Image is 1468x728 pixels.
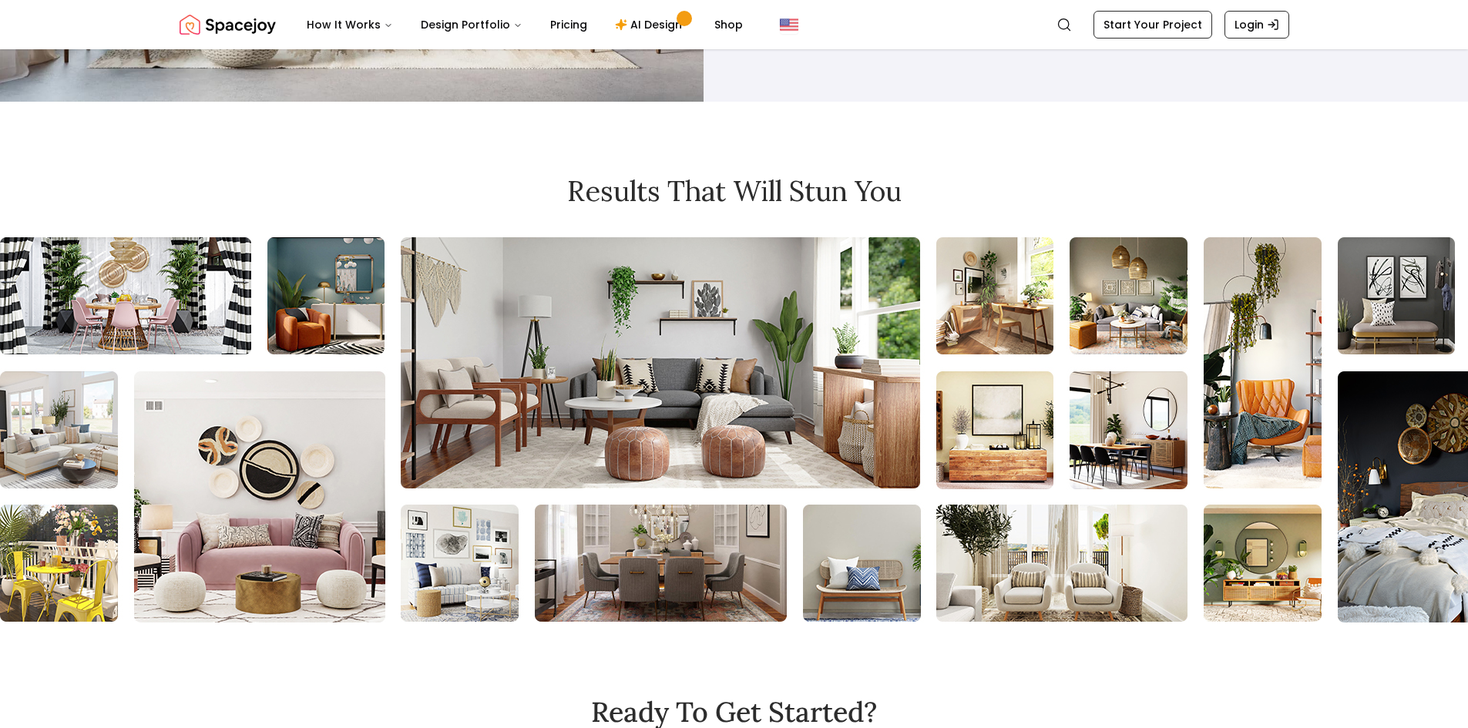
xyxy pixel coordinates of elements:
nav: Main [294,9,755,40]
a: Pricing [538,9,600,40]
img: United States [780,15,798,34]
button: Design Portfolio [408,9,535,40]
a: Shop [702,9,755,40]
h2: Results that will stun you [180,176,1289,206]
a: AI Design [603,9,699,40]
img: Spacejoy Logo [180,9,276,40]
h2: Ready To Get Started? [591,696,877,727]
a: Login [1224,11,1289,39]
button: How It Works [294,9,405,40]
a: Start Your Project [1093,11,1212,39]
a: Spacejoy [180,9,276,40]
